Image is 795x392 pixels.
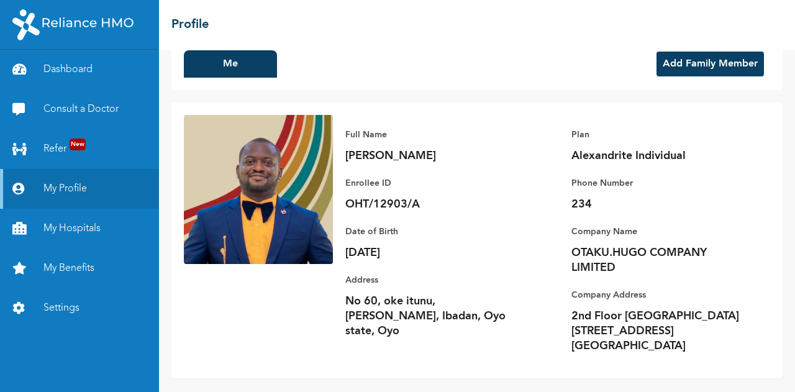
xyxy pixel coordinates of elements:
[184,115,333,264] img: Enrollee
[345,224,519,239] p: Date of Birth
[571,127,745,142] p: Plan
[12,9,134,40] img: RelianceHMO's Logo
[345,273,519,288] p: Address
[184,50,277,78] button: Me
[571,197,745,212] p: 234
[571,245,745,275] p: OTAKU.HUGO COMPANY LIMITED
[345,148,519,163] p: [PERSON_NAME]
[345,197,519,212] p: OHT/12903/A
[571,176,745,191] p: Phone Number
[345,176,519,191] p: Enrollee ID
[571,224,745,239] p: Company Name
[345,245,519,260] p: [DATE]
[171,16,209,34] h2: Profile
[345,294,519,339] p: No 60, oke itunu, [PERSON_NAME], Ibadan, Oyo state, Oyo
[571,148,745,163] p: Alexandrite Individual
[70,139,86,150] span: New
[656,52,764,76] button: Add Family Member
[571,288,745,303] p: Company Address
[345,127,519,142] p: Full Name
[571,309,745,353] p: 2nd Floor [GEOGRAPHIC_DATA][STREET_ADDRESS][GEOGRAPHIC_DATA]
